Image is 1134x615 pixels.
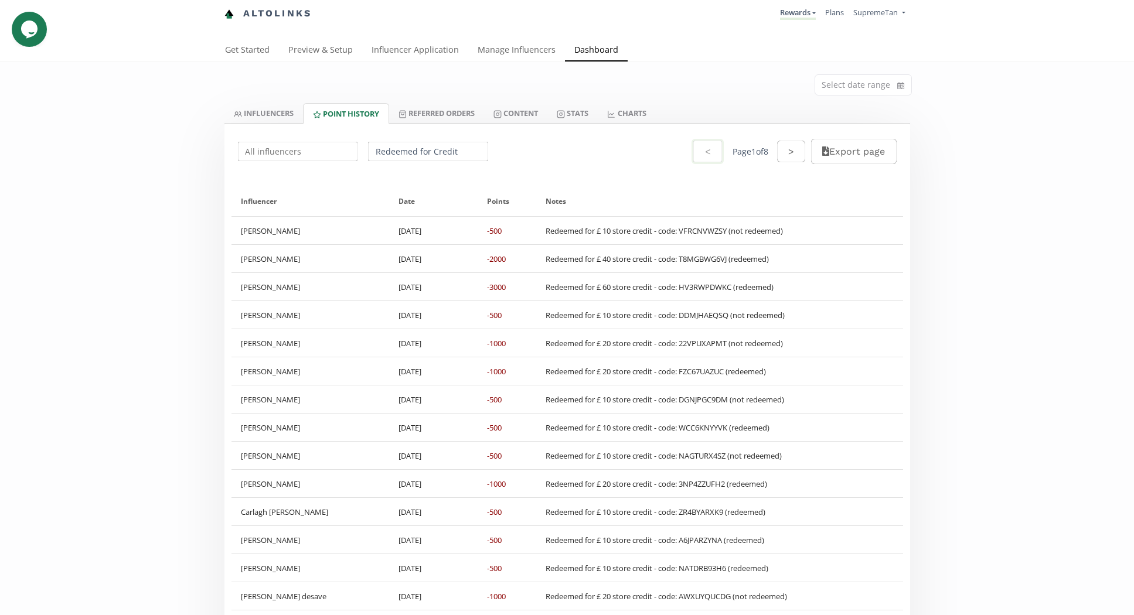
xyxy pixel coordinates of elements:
div: [DATE] [389,245,478,272]
div: [PERSON_NAME] [231,357,390,385]
div: [DATE] [389,470,478,497]
div: [DATE] [389,329,478,357]
div: Carlagh [PERSON_NAME] [231,498,390,525]
div: -500 [487,422,502,433]
div: [DATE] [389,357,478,385]
div: Points [487,186,527,216]
svg: calendar [897,80,904,91]
div: Redeemed for £ 40 store credit - code: T8MGBWG6VJ (redeemed) [546,254,769,264]
button: Export page [811,139,896,164]
div: [PERSON_NAME] [231,245,390,272]
div: -1000 [487,366,506,377]
div: [PERSON_NAME] [231,329,390,357]
div: -2000 [487,254,506,264]
div: Redeemed for £ 20 store credit - code: AWXUYQUCDG (not redeemed) [546,591,787,602]
a: Manage Influencers [468,39,565,63]
div: [PERSON_NAME] [231,526,390,553]
div: -500 [487,225,502,236]
a: CHARTS [598,103,655,123]
div: [PERSON_NAME] [231,273,390,300]
div: [DATE] [389,442,478,469]
div: Redeemed for £ 10 store credit - code: WCC6KNYYVK (redeemed) [546,422,769,433]
img: favicon-32x32.png [224,9,234,19]
div: [PERSON_NAME] [231,217,390,244]
div: [PERSON_NAME] [231,301,390,329]
div: [PERSON_NAME] [231,442,390,469]
div: Redeemed for £ 20 store credit - code: FZC67UAZUC (redeemed) [546,366,766,377]
span: SupremeTan [853,7,898,18]
div: -500 [487,450,502,461]
a: Influencer Application [362,39,468,63]
div: -3000 [487,282,506,292]
div: Date [399,186,468,216]
div: [DATE] [389,554,478,582]
input: All influencers [236,140,360,163]
div: [DATE] [389,301,478,329]
div: -500 [487,563,502,573]
div: -500 [487,394,502,405]
a: Content [484,103,547,123]
a: SupremeTan [853,7,905,20]
div: Notes [546,186,894,216]
div: -500 [487,507,502,517]
a: Referred Orders [389,103,484,123]
div: Page 1 of 8 [733,146,768,158]
input: All types [366,140,490,163]
a: Stats [547,103,598,123]
div: -1000 [487,338,506,348]
div: [DATE] [389,385,478,413]
div: [DATE] [389,582,478,610]
a: Get Started [216,39,279,63]
div: -500 [487,535,502,545]
a: Rewards [780,7,816,20]
div: Redeemed for £ 20 store credit - code: 3NP4ZZUFH2 (redeemed) [546,479,767,489]
div: Redeemed for £ 10 store credit - code: NATDRB93H6 (redeemed) [546,563,768,573]
div: Redeemed for £ 20 store credit - code: 22VPUXAPMT (not redeemed) [546,338,783,348]
div: Redeemed for £ 10 store credit - code: DDMJHAEQSQ (not redeemed) [546,310,785,320]
div: Redeemed for £ 10 store credit - code: VFRCNVWZSY (not redeemed) [546,225,783,236]
div: Redeemed for £ 10 store credit - code: DGNJPGC9DM (not redeemed) [546,394,784,405]
a: INFLUENCERS [224,103,303,123]
div: Redeemed for £ 10 store credit - code: ZR4BYARXK9 (redeemed) [546,507,765,517]
div: Redeemed for £ 10 store credit - code: NAGTURX4SZ (not redeemed) [546,450,782,461]
button: < [692,139,723,164]
div: [PERSON_NAME] desave [231,582,390,610]
div: [PERSON_NAME] [231,470,390,497]
div: [DATE] [389,414,478,441]
div: Redeemed for £ 10 store credit - code: A6JPARZYNA (redeemed) [546,535,764,545]
a: Preview & Setup [279,39,362,63]
div: [PERSON_NAME] [231,414,390,441]
div: Influencer [241,186,380,216]
div: -1000 [487,479,506,489]
div: [DATE] [389,526,478,553]
div: -500 [487,310,502,320]
div: [PERSON_NAME] [231,385,390,413]
a: Plans [825,7,844,18]
a: Dashboard [565,39,628,63]
div: [DATE] [389,217,478,244]
div: [PERSON_NAME] [231,554,390,582]
div: [DATE] [389,273,478,300]
a: Point HISTORY [303,103,389,124]
a: Altolinks [224,4,312,23]
iframe: chat widget [12,12,49,47]
div: -1000 [487,591,506,602]
div: Redeemed for £ 60 store credit - code: HV3RWPDWKC (redeemed) [546,282,774,292]
button: > [777,141,805,162]
div: [DATE] [389,498,478,525]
